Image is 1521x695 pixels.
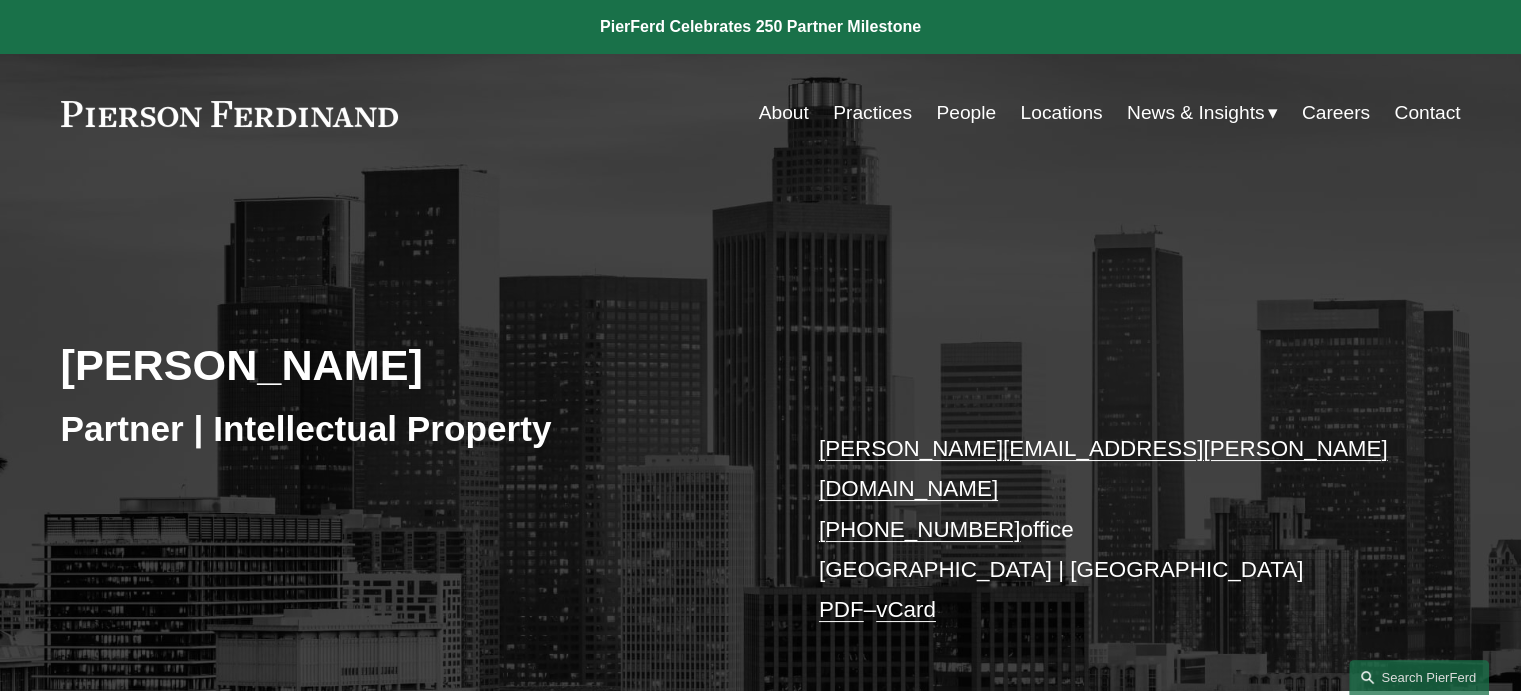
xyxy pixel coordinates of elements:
a: Locations [1020,94,1102,132]
a: folder dropdown [1127,94,1278,132]
a: Careers [1302,94,1370,132]
h3: Partner | Intellectual Property [61,407,761,451]
a: [PERSON_NAME][EMAIL_ADDRESS][PERSON_NAME][DOMAIN_NAME] [819,436,1388,501]
a: Practices [833,94,912,132]
a: [PHONE_NUMBER] [819,517,1021,542]
a: Search this site [1349,660,1489,695]
a: vCard [876,597,936,622]
h2: [PERSON_NAME] [61,339,761,391]
a: About [759,94,809,132]
a: PDF [819,597,864,622]
span: News & Insights [1127,96,1265,131]
p: office [GEOGRAPHIC_DATA] | [GEOGRAPHIC_DATA] – [819,429,1402,631]
a: Contact [1394,94,1460,132]
a: People [936,94,996,132]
